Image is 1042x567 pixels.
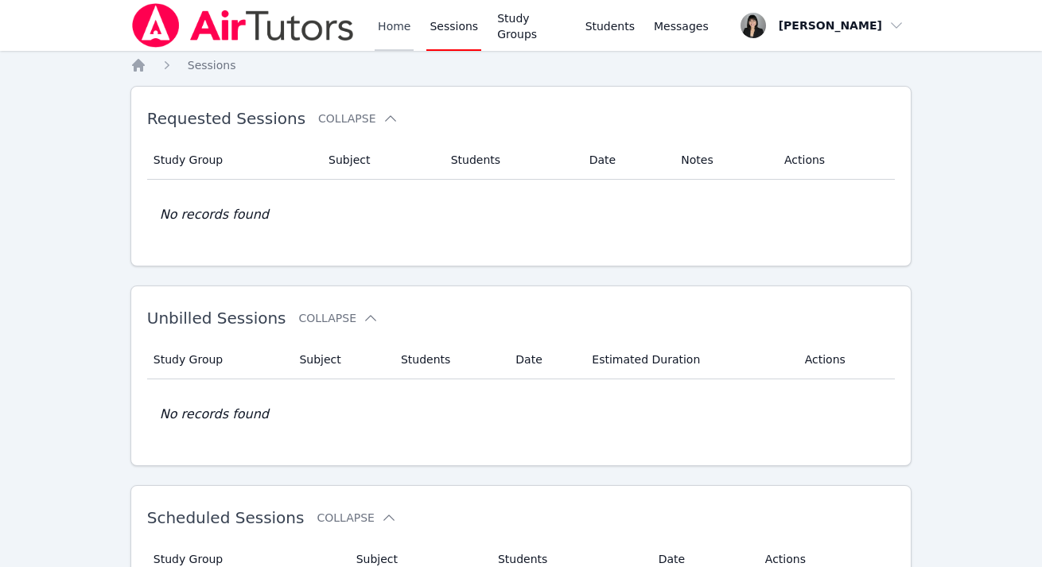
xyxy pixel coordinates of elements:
span: Scheduled Sessions [147,508,305,527]
th: Students [391,340,506,379]
span: Messages [654,18,709,34]
th: Subject [290,340,391,379]
span: Unbilled Sessions [147,309,286,328]
td: No records found [147,180,896,250]
th: Study Group [147,141,319,180]
th: Actions [795,340,896,379]
button: Collapse [318,111,398,126]
button: Collapse [317,510,396,526]
th: Study Group [147,340,290,379]
td: No records found [147,379,896,449]
th: Notes [671,141,775,180]
th: Date [506,340,582,379]
span: Requested Sessions [147,109,305,128]
th: Subject [319,141,441,180]
th: Date [580,141,672,180]
th: Estimated Duration [582,340,795,379]
a: Sessions [188,57,236,73]
nav: Breadcrumb [130,57,912,73]
th: Students [441,141,580,180]
th: Actions [775,141,895,180]
button: Collapse [299,310,379,326]
span: Sessions [188,59,236,72]
img: Air Tutors [130,3,356,48]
